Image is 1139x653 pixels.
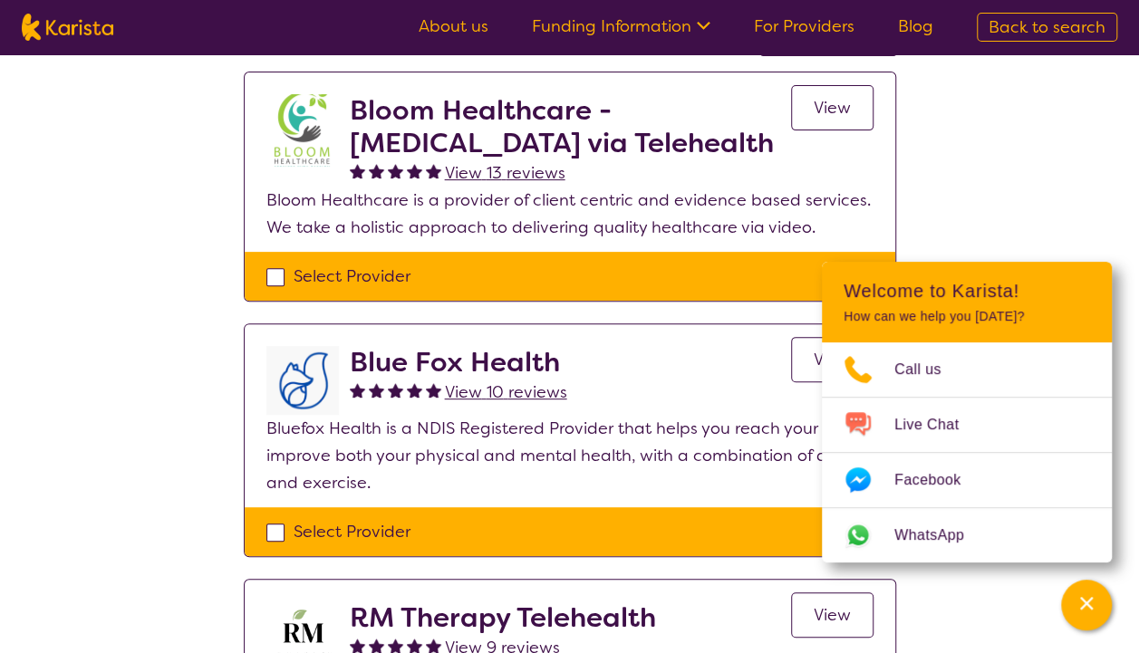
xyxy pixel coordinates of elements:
[266,94,339,167] img: zwiibkx12ktnkwfsqv1p.jpg
[388,163,403,178] img: fullstar
[894,466,982,494] span: Facebook
[445,379,567,406] a: View 10 reviews
[407,163,422,178] img: fullstar
[350,94,791,159] h2: Bloom Healthcare - [MEDICAL_DATA] via Telehealth
[369,163,384,178] img: fullstar
[445,162,565,184] span: View 13 reviews
[814,97,851,119] span: View
[822,262,1112,562] div: Channel Menu
[388,382,403,398] img: fullstar
[822,508,1112,562] a: Web link opens in a new tab.
[445,381,567,403] span: View 10 reviews
[532,15,710,37] a: Funding Information
[898,15,933,37] a: Blog
[350,382,365,398] img: fullstar
[419,15,488,37] a: About us
[22,14,113,41] img: Karista logo
[989,16,1105,38] span: Back to search
[350,163,365,178] img: fullstar
[350,601,656,634] h2: RM Therapy Telehealth
[388,638,403,653] img: fullstar
[266,346,339,415] img: lyehhyr6avbivpacwqcf.png
[266,415,874,496] p: Bluefox Health is a NDIS Registered Provider that helps you reach your goals, improve both your p...
[844,280,1090,302] h2: Welcome to Karista!
[426,638,441,653] img: fullstar
[894,522,986,549] span: WhatsApp
[814,349,851,370] span: View
[266,187,874,241] p: Bloom Healthcare is a provider of client centric and evidence based services. We take a holistic ...
[369,638,384,653] img: fullstar
[407,382,422,398] img: fullstar
[791,85,874,130] a: View
[350,346,567,379] h2: Blue Fox Health
[814,604,851,626] span: View
[754,15,854,37] a: For Providers
[445,159,565,187] a: View 13 reviews
[426,382,441,398] img: fullstar
[977,13,1117,42] a: Back to search
[407,638,422,653] img: fullstar
[822,342,1112,562] ul: Choose channel
[426,163,441,178] img: fullstar
[350,638,365,653] img: fullstar
[791,337,874,382] a: View
[791,592,874,638] a: View
[369,382,384,398] img: fullstar
[894,356,963,383] span: Call us
[1061,580,1112,630] button: Channel Menu
[844,309,1090,324] p: How can we help you [DATE]?
[894,411,980,438] span: Live Chat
